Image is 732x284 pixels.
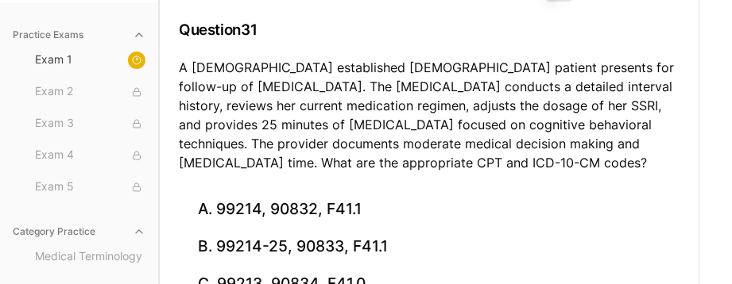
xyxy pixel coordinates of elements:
[29,79,152,105] button: Exam 2
[29,111,152,136] button: Exam 3
[179,58,680,172] p: A [DEMOGRAPHIC_DATA] established [DEMOGRAPHIC_DATA] patient presents for follow-up of [MEDICAL_DA...
[35,147,145,164] span: Exam 4
[29,48,152,73] button: Exam 1
[35,52,145,69] span: Exam 1
[179,228,680,266] button: B. 99214-25, 90833, F41.1
[6,22,152,48] button: Practice Exams
[29,143,152,168] button: Exam 4
[35,115,145,132] span: Exam 3
[6,219,152,244] button: Category Practice
[29,244,152,270] button: Medical Terminology
[35,178,145,196] span: Exam 5
[35,83,145,101] span: Exam 2
[35,248,145,266] span: Medical Terminology
[179,6,680,53] h3: Question 31
[179,191,680,228] button: A. 99214, 90832, F41.1
[29,175,152,200] button: Exam 5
